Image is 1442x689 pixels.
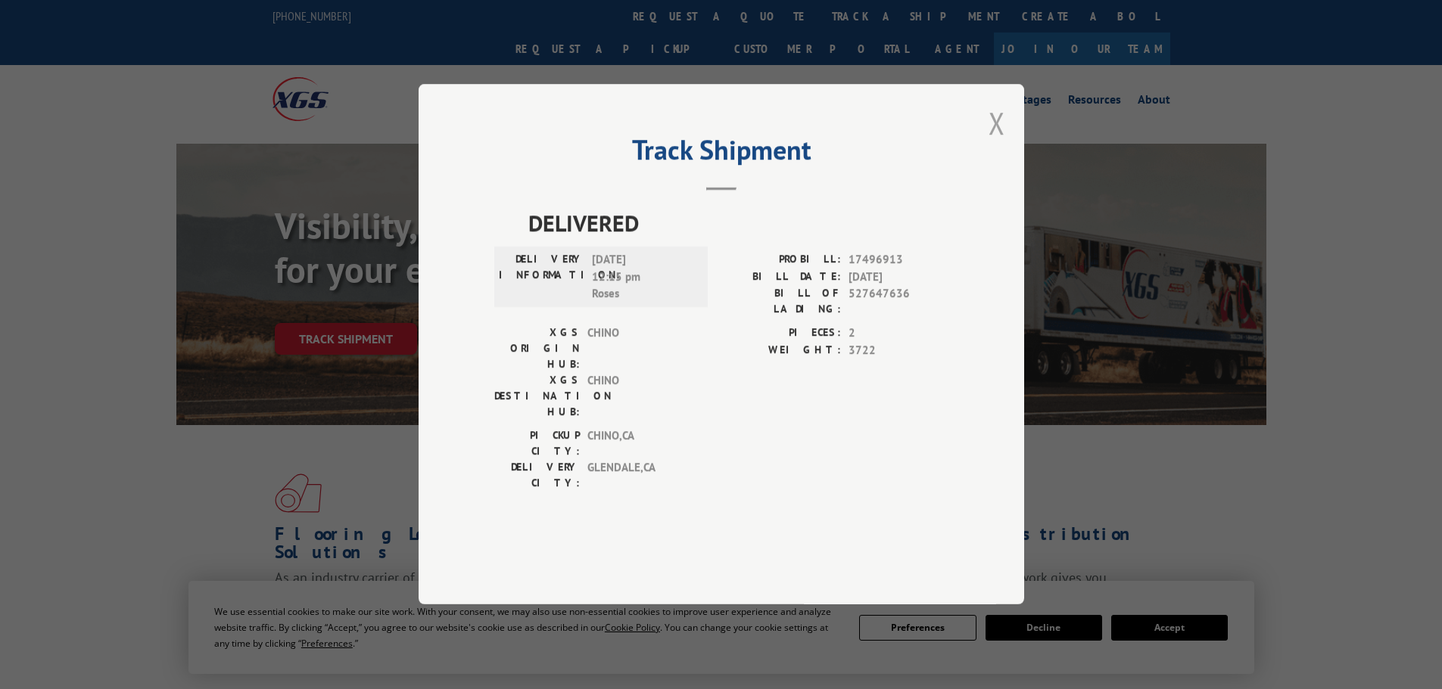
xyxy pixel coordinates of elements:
span: 17496913 [849,252,948,269]
span: 3722 [849,342,948,359]
span: 2 [849,325,948,343]
span: [DATE] 12:15 pm Roses [592,252,694,303]
label: DELIVERY INFORMATION: [499,252,584,303]
button: Close modal [989,103,1005,143]
span: GLENDALE , CA [587,460,690,492]
label: BILL DATE: [721,268,841,286]
span: CHINO [587,373,690,421]
span: 527647636 [849,286,948,318]
label: DELIVERY CITY: [494,460,580,492]
label: PIECES: [721,325,841,343]
label: PROBILL: [721,252,841,269]
span: CHINO [587,325,690,373]
h2: Track Shipment [494,139,948,168]
span: CHINO , CA [587,428,690,460]
span: DELIVERED [528,206,948,241]
label: PICKUP CITY: [494,428,580,460]
label: XGS DESTINATION HUB: [494,373,580,421]
label: XGS ORIGIN HUB: [494,325,580,373]
label: BILL OF LADING: [721,286,841,318]
label: WEIGHT: [721,342,841,359]
span: [DATE] [849,268,948,286]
